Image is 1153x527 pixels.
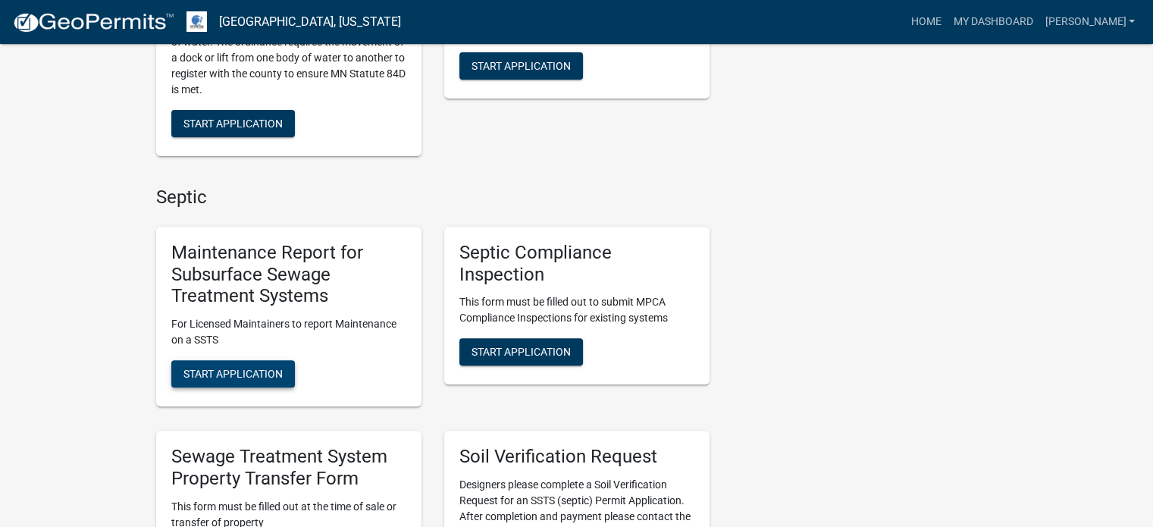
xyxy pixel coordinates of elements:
a: [PERSON_NAME] [1039,8,1141,36]
h5: Maintenance Report for Subsurface Sewage Treatment Systems [171,242,406,307]
span: Start Application [183,118,283,130]
h5: Septic Compliance Inspection [459,242,694,286]
h4: Septic [156,187,710,209]
button: Start Application [459,338,583,365]
p: For Licensed Maintainers to report Maintenance on a SSTS [171,316,406,348]
a: Home [904,8,947,36]
span: Start Application [183,368,283,380]
a: [GEOGRAPHIC_DATA], [US_STATE] [219,9,401,35]
button: Start Application [171,360,295,387]
span: Start Application [472,59,571,71]
h5: Sewage Treatment System Property Transfer Form [171,446,406,490]
button: Start Application [171,110,295,137]
a: My Dashboard [947,8,1039,36]
p: This form must be filled out to submit MPCA Compliance Inspections for existing systems [459,294,694,326]
h5: Soil Verification Request [459,446,694,468]
button: Start Application [459,52,583,80]
span: Start Application [472,346,571,358]
img: Otter Tail County, Minnesota [186,11,207,32]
